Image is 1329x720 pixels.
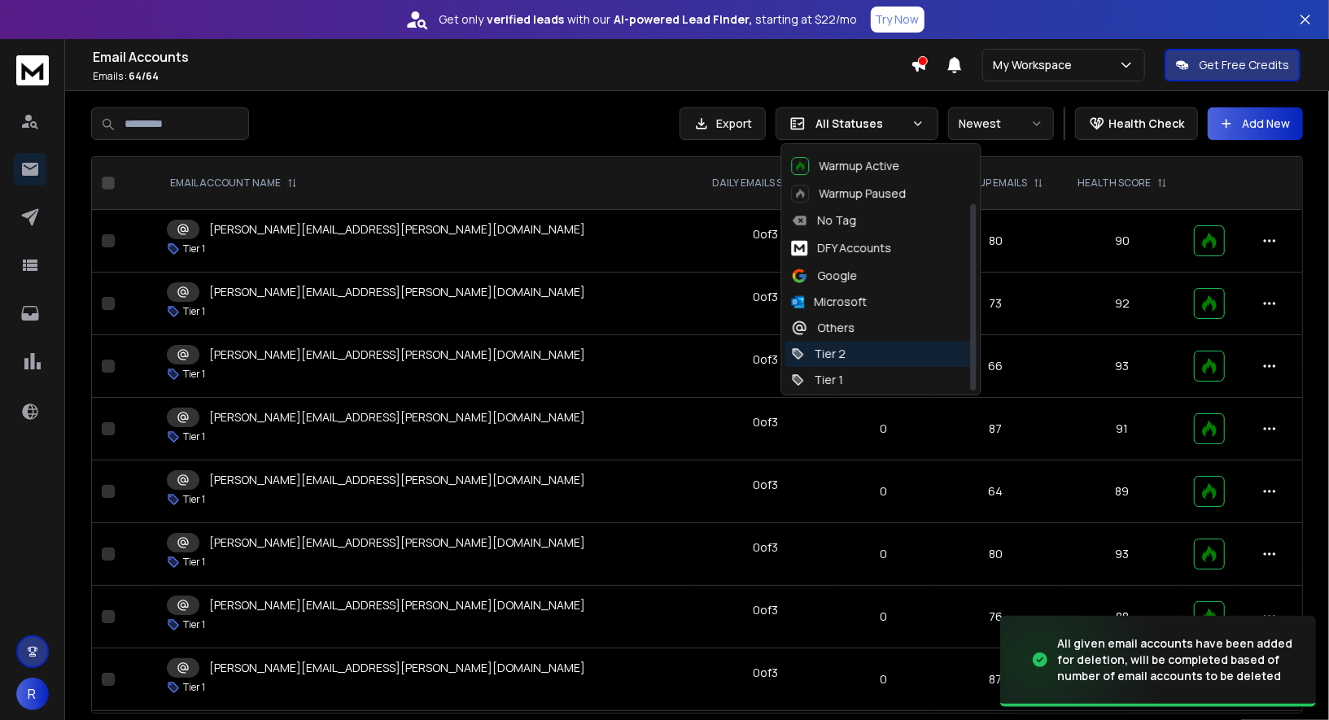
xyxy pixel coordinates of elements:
[753,602,778,618] div: 0 of 3
[753,351,778,368] div: 0 of 3
[846,546,920,562] p: 0
[846,421,920,437] p: 0
[209,660,585,676] p: [PERSON_NAME][EMAIL_ADDRESS][PERSON_NAME][DOMAIN_NAME]
[791,372,843,388] div: Tier 1
[876,11,920,28] p: Try Now
[209,535,585,551] p: [PERSON_NAME][EMAIL_ADDRESS][PERSON_NAME][DOMAIN_NAME]
[753,665,778,681] div: 0 of 3
[183,430,205,443] p: Tier 1
[753,289,778,305] div: 0 of 3
[16,678,49,710] button: R
[931,273,1060,335] td: 73
[753,477,778,493] div: 0 of 3
[209,597,585,613] p: [PERSON_NAME][EMAIL_ADDRESS][PERSON_NAME][DOMAIN_NAME]
[1208,107,1303,140] button: Add New
[129,69,159,83] span: 64 / 64
[1060,523,1184,586] td: 93
[93,47,911,67] h1: Email Accounts
[753,539,778,556] div: 0 of 3
[183,556,205,569] p: Tier 1
[1060,586,1184,648] td: 88
[209,221,585,238] p: [PERSON_NAME][EMAIL_ADDRESS][PERSON_NAME][DOMAIN_NAME]
[1108,116,1184,132] p: Health Check
[712,177,802,190] p: DAILY EMAILS SENT
[183,305,205,318] p: Tier 1
[1057,635,1296,684] div: All given email accounts have been added for deletion, will be completed based of number of email...
[1060,398,1184,460] td: 91
[993,57,1078,73] p: My Workspace
[487,11,565,28] strong: verified leads
[791,157,899,175] div: Warmup Active
[948,107,1054,140] button: Newest
[931,460,1060,523] td: 64
[1078,177,1151,190] p: HEALTH SCORE
[1000,612,1163,709] img: image
[170,177,297,190] div: EMAIL ACCOUNT NAME
[931,210,1060,273] td: 80
[948,177,1027,190] p: WARMUP EMAILS
[931,523,1060,586] td: 80
[1075,107,1198,140] button: Health Check
[791,238,891,258] div: DFY Accounts
[791,268,857,284] div: Google
[183,368,205,381] p: Tier 1
[16,55,49,85] img: logo
[931,335,1060,398] td: 66
[1060,460,1184,523] td: 89
[753,226,778,242] div: 0 of 3
[680,107,766,140] button: Export
[93,70,911,83] p: Emails :
[209,472,585,488] p: [PERSON_NAME][EMAIL_ADDRESS][PERSON_NAME][DOMAIN_NAME]
[183,242,205,255] p: Tier 1
[791,346,846,362] div: Tier 2
[846,483,920,500] p: 0
[791,212,856,229] div: No Tag
[846,671,920,687] p: 0
[846,609,920,625] p: 0
[931,648,1060,711] td: 87
[931,586,1060,648] td: 76
[815,116,905,132] p: All Statuses
[791,320,855,336] div: Others
[871,7,925,33] button: Try Now
[614,11,753,28] strong: AI-powered Lead Finder,
[1060,335,1184,398] td: 93
[209,284,585,300] p: [PERSON_NAME][EMAIL_ADDRESS][PERSON_NAME][DOMAIN_NAME]
[931,398,1060,460] td: 87
[209,409,585,425] p: [PERSON_NAME][EMAIL_ADDRESS][PERSON_NAME][DOMAIN_NAME]
[1060,210,1184,273] td: 90
[183,493,205,506] p: Tier 1
[791,294,867,310] div: Microsoft
[1199,57,1289,73] p: Get Free Credits
[791,185,906,203] div: Warmup Paused
[439,11,858,28] p: Get only with our starting at $22/mo
[1165,49,1301,81] button: Get Free Credits
[183,618,205,631] p: Tier 1
[1060,273,1184,335] td: 92
[753,414,778,430] div: 0 of 3
[209,347,585,363] p: [PERSON_NAME][EMAIL_ADDRESS][PERSON_NAME][DOMAIN_NAME]
[183,681,205,694] p: Tier 1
